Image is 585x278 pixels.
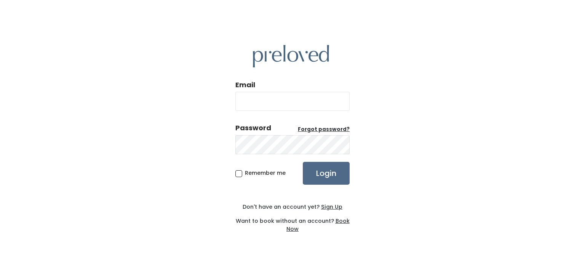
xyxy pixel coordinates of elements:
[253,45,329,67] img: preloved logo
[235,123,271,133] div: Password
[321,203,342,211] u: Sign Up
[235,203,350,211] div: Don't have an account yet?
[235,211,350,233] div: Want to book without an account?
[245,169,286,177] span: Remember me
[286,217,350,233] a: Book Now
[320,203,342,211] a: Sign Up
[235,80,255,90] label: Email
[303,162,350,185] input: Login
[298,126,350,133] a: Forgot password?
